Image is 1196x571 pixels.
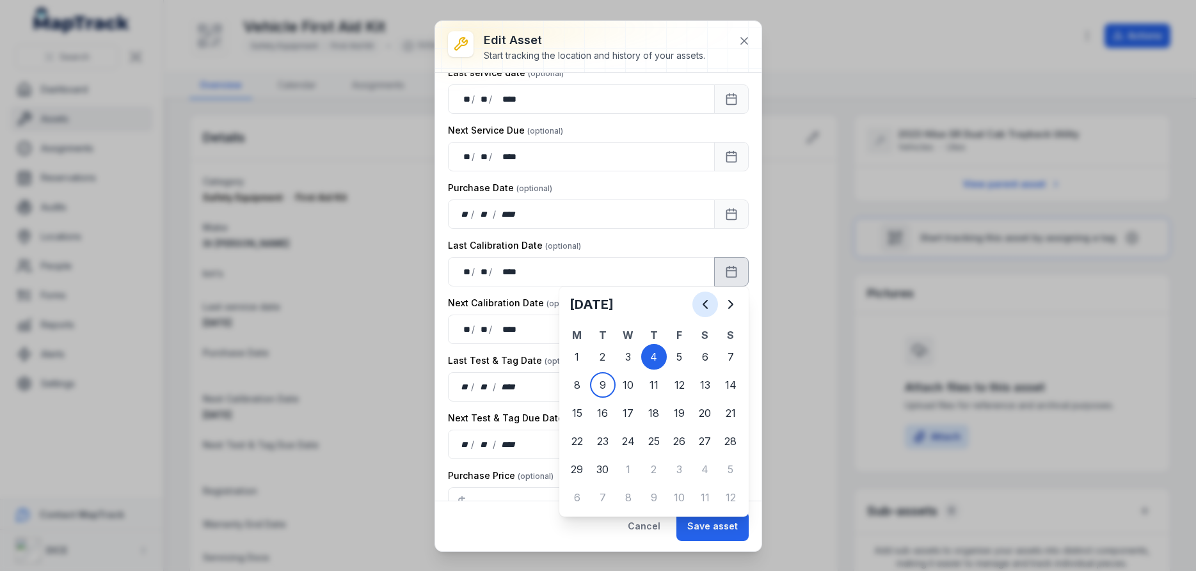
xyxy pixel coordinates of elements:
div: day, [459,438,472,451]
div: Friday 3 October 2025 [667,457,692,482]
div: month, [475,208,493,221]
div: Sunday 14 September 2025 [718,372,744,398]
div: Monday 8 September 2025 [564,372,590,398]
div: month, [476,93,489,106]
div: 7 [590,485,616,510]
div: / [493,380,497,393]
div: 18 [641,400,667,426]
div: day, [459,380,472,393]
div: Wednesday 8 October 2025 [616,485,641,510]
div: 5 [667,344,692,370]
button: Save asset [676,512,749,541]
div: 7 [718,344,744,370]
div: Friday 5 September 2025 [667,344,692,370]
div: Friday 26 September 2025 [667,428,692,454]
div: Thursday 2 October 2025 [641,457,667,482]
div: 8 [616,485,641,510]
div: Monday 6 October 2025 [564,485,590,510]
div: year, [497,380,521,393]
div: Tuesday 2 September 2025 [590,344,616,370]
div: day, [459,150,472,163]
div: Monday 1 September 2025 [564,344,590,370]
div: day, [459,208,472,221]
div: 20 [692,400,718,426]
div: Thursday 4 September 2025 selected [641,344,667,370]
label: Last service date [448,66,564,79]
div: 1 [564,344,590,370]
div: Today, Tuesday 9 September 2025 [590,372,616,398]
div: Wednesday 17 September 2025 [616,400,641,426]
div: Tuesday 7 October 2025 [590,485,616,510]
div: 16 [590,400,616,426]
div: / [489,150,493,163]
div: day, [459,323,472,336]
div: 26 [667,428,692,454]
div: month, [476,265,489,278]
div: September 2025 [564,292,744,512]
div: Friday 12 September 2025 [667,372,692,398]
div: 29 [564,457,590,482]
th: F [667,327,692,343]
label: Next Test & Tag Due Date [448,412,602,425]
th: S [692,327,718,343]
div: / [472,265,476,278]
div: 23 [590,428,616,454]
div: / [472,150,476,163]
div: 21 [718,400,744,426]
div: month, [476,323,489,336]
div: 4 [641,344,667,370]
div: Wednesday 3 September 2025 [616,344,641,370]
div: Saturday 20 September 2025 [692,400,718,426]
div: year, [493,265,518,278]
div: Friday 19 September 2025 [667,400,692,426]
div: Saturday 11 October 2025 [692,485,718,510]
button: Previous [692,292,718,317]
div: year, [493,93,518,106]
th: S [718,327,744,343]
div: 3 [616,344,641,370]
div: Saturday 4 October 2025 [692,457,718,482]
th: W [616,327,641,343]
div: Tuesday 16 September 2025 [590,400,616,426]
div: 5 [718,457,744,482]
div: 4 [692,457,718,482]
button: Calendar [714,199,749,229]
div: 9 [590,372,616,398]
div: Saturday 27 September 2025 [692,428,718,454]
div: / [471,438,475,451]
div: Sunday 5 October 2025 [718,457,744,482]
div: 2 [641,457,667,482]
div: 12 [667,372,692,398]
div: Thursday 25 September 2025 [641,428,667,454]
div: / [493,208,497,221]
h3: Edit asset [484,31,705,49]
label: Last Test & Tag Date [448,354,580,367]
button: Calendar [714,142,749,171]
div: 15 [564,400,590,426]
div: / [489,323,493,336]
th: T [590,327,616,343]
div: Thursday 18 September 2025 [641,400,667,426]
div: Thursday 9 October 2025 [641,485,667,510]
div: / [472,93,476,106]
button: Next [718,292,744,317]
div: 3 [667,457,692,482]
div: Saturday 6 September 2025 [692,344,718,370]
div: 12 [718,485,744,510]
div: Friday 10 October 2025 [667,485,692,510]
div: Wednesday 10 September 2025 [616,372,641,398]
label: Next Calibration Date [448,297,582,309]
label: Next Service Due [448,124,563,137]
div: Saturday 13 September 2025 [692,372,718,398]
label: Purchase Price [448,469,554,482]
h2: [DATE] [570,295,692,313]
div: 28 [718,428,744,454]
div: 17 [616,400,641,426]
div: Monday 29 September 2025 [564,457,590,482]
div: Sunday 28 September 2025 [718,428,744,454]
div: / [489,93,493,106]
div: Thursday 11 September 2025 [641,372,667,398]
div: / [493,438,497,451]
button: Calendar [714,84,749,114]
div: Start tracking the location and history of your assets. [484,49,705,62]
